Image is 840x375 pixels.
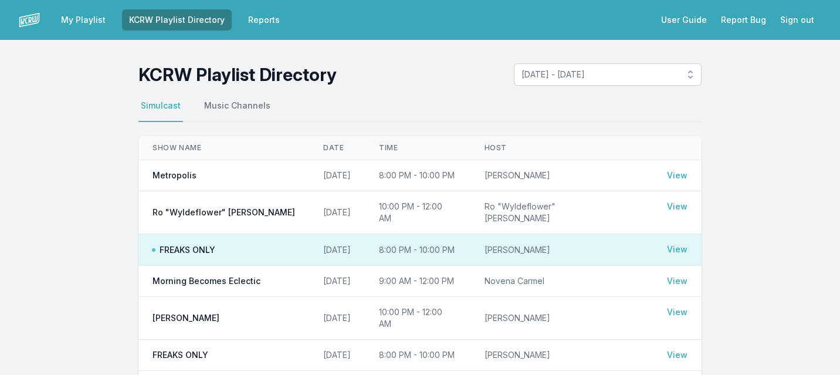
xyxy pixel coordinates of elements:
[241,9,287,31] a: Reports
[470,191,636,234] td: Ro "Wyldeflower" [PERSON_NAME]
[773,9,821,31] button: Sign out
[365,266,470,297] td: 9:00 AM - 12:00 PM
[309,191,365,234] td: [DATE]
[138,64,337,85] h1: KCRW Playlist Directory
[309,160,365,191] td: [DATE]
[365,340,470,371] td: 8:00 PM - 10:00 PM
[667,170,687,181] a: View
[714,9,773,31] a: Report Bug
[521,69,678,80] span: [DATE] - [DATE]
[470,234,636,266] td: [PERSON_NAME]
[153,207,295,218] span: Ro "Wyldeflower" [PERSON_NAME]
[365,136,470,160] th: Time
[470,160,636,191] td: [PERSON_NAME]
[138,100,183,122] button: Simulcast
[309,234,365,266] td: [DATE]
[138,136,309,160] th: Show Name
[19,9,40,31] img: logo-white-87cec1fa9cbef997252546196dc51331.png
[667,244,687,255] a: View
[365,297,470,340] td: 10:00 PM - 12:00 AM
[309,340,365,371] td: [DATE]
[654,9,714,31] a: User Guide
[470,297,636,340] td: [PERSON_NAME]
[153,312,219,324] span: [PERSON_NAME]
[365,234,470,266] td: 8:00 PM - 10:00 PM
[309,297,365,340] td: [DATE]
[365,160,470,191] td: 8:00 PM - 10:00 PM
[122,9,232,31] a: KCRW Playlist Directory
[514,63,702,86] button: [DATE] - [DATE]
[470,136,636,160] th: Host
[153,244,215,256] span: FREAKS ONLY
[202,100,273,122] button: Music Channels
[153,275,260,287] span: Morning Becomes Eclectic
[365,191,470,234] td: 10:00 PM - 12:00 AM
[309,136,365,160] th: Date
[54,9,113,31] a: My Playlist
[667,201,687,212] a: View
[470,340,636,371] td: [PERSON_NAME]
[309,266,365,297] td: [DATE]
[667,306,687,318] a: View
[470,266,636,297] td: Novena Carmel
[153,349,208,361] span: FREAKS ONLY
[153,170,197,181] span: Metropolis
[667,275,687,287] a: View
[667,349,687,361] a: View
